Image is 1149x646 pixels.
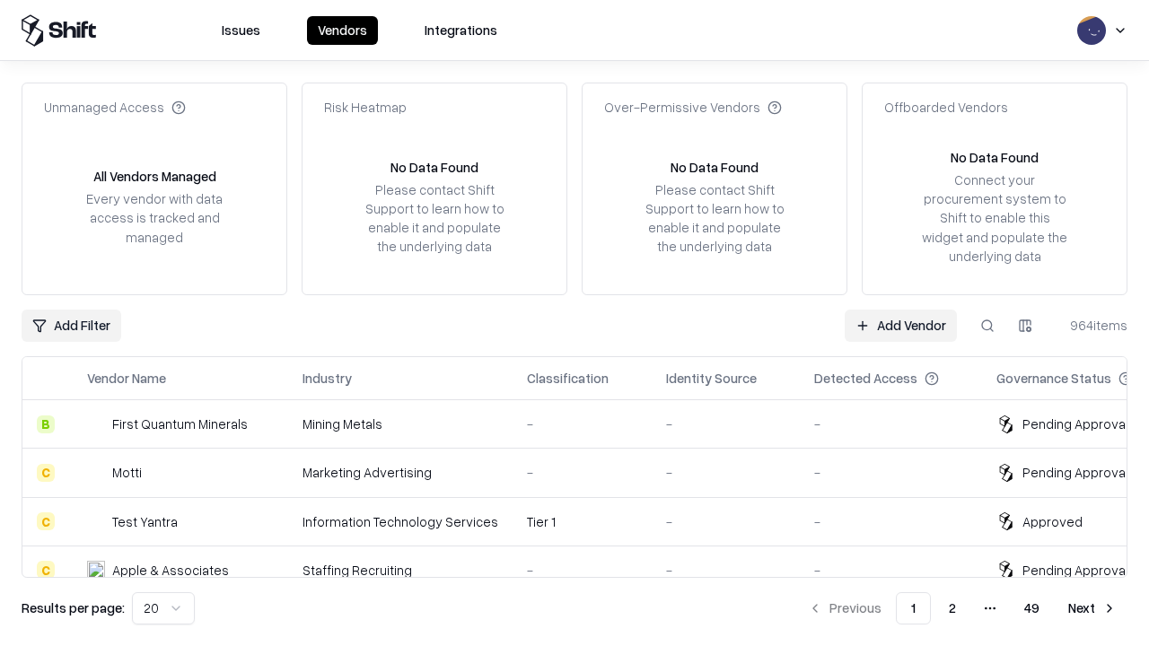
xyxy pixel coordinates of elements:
div: Connect your procurement system to Shift to enable this widget and populate the underlying data [920,170,1069,266]
img: First Quantum Minerals [87,415,105,433]
div: C [37,512,55,530]
img: Motti [87,464,105,482]
button: Vendors [307,16,378,45]
div: B [37,415,55,433]
div: - [814,415,968,433]
div: C [37,561,55,579]
div: Pending Approval [1022,561,1128,580]
img: Test Yantra [87,512,105,530]
div: Please contact Shift Support to learn how to enable it and populate the underlying data [360,180,509,257]
div: Classification [527,369,609,388]
div: - [814,463,968,482]
div: - [527,415,637,433]
div: Pending Approval [1022,415,1128,433]
div: Approved [1022,512,1083,531]
div: - [527,561,637,580]
div: Please contact Shift Support to learn how to enable it and populate the underlying data [640,180,789,257]
div: No Data Found [951,148,1039,167]
div: - [814,512,968,531]
div: Risk Heatmap [324,98,407,117]
div: Every vendor with data access is tracked and managed [80,189,229,246]
button: 49 [1010,592,1054,624]
div: - [814,561,968,580]
nav: pagination [797,592,1127,624]
div: No Data Found [671,158,759,177]
div: Offboarded Vendors [884,98,1008,117]
div: Industry [303,369,352,388]
div: Test Yantra [112,512,178,531]
div: Apple & Associates [112,561,229,580]
button: Integrations [414,16,508,45]
div: Vendor Name [87,369,166,388]
button: 2 [934,592,970,624]
button: 1 [896,592,931,624]
div: Mining Metals [303,415,498,433]
div: First Quantum Minerals [112,415,248,433]
p: Results per page: [22,598,125,617]
div: Tier 1 [527,512,637,531]
button: Next [1057,592,1127,624]
div: Information Technology Services [303,512,498,531]
div: Pending Approval [1022,463,1128,482]
div: Staffing Recruiting [303,561,498,580]
button: Issues [211,16,271,45]
div: All Vendors Managed [93,167,216,186]
div: - [666,561,785,580]
div: Detected Access [814,369,917,388]
div: - [527,463,637,482]
div: - [666,415,785,433]
div: - [666,512,785,531]
div: Motti [112,463,142,482]
div: 964 items [1056,316,1127,335]
div: No Data Found [390,158,478,177]
div: C [37,464,55,482]
a: Add Vendor [845,310,957,342]
div: Marketing Advertising [303,463,498,482]
img: Apple & Associates [87,561,105,579]
div: Identity Source [666,369,757,388]
div: Unmanaged Access [44,98,186,117]
div: - [666,463,785,482]
div: Over-Permissive Vendors [604,98,782,117]
button: Add Filter [22,310,121,342]
div: Governance Status [996,369,1111,388]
